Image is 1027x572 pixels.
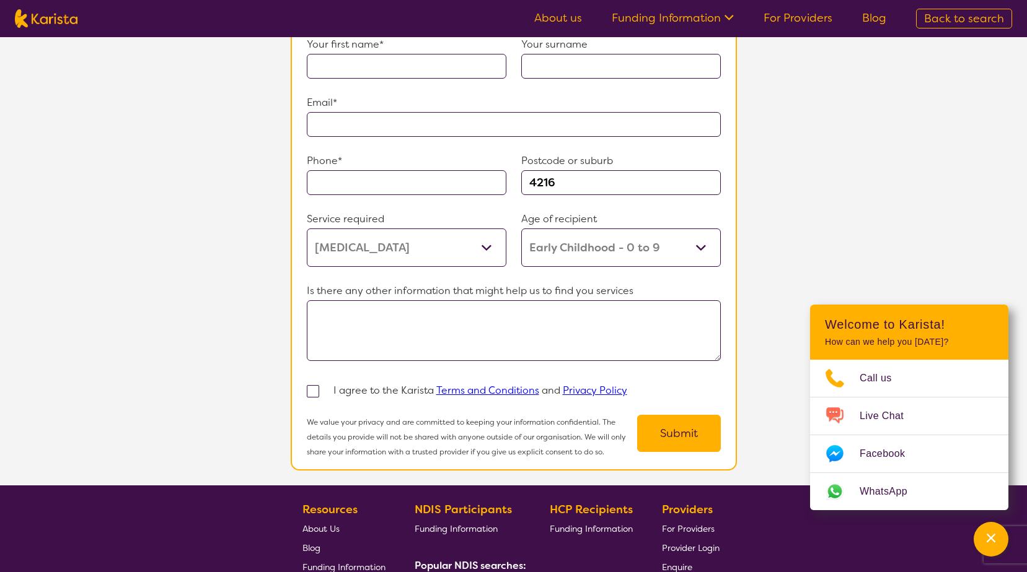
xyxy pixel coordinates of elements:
b: HCP Recipients [550,502,633,517]
p: How can we help you [DATE]? [825,337,994,347]
span: Facebook [860,444,920,463]
div: Channel Menu [810,305,1008,510]
span: Back to search [924,11,1004,26]
a: Funding Information [550,519,633,538]
a: For Providers [662,519,720,538]
b: Resources [302,502,358,517]
a: Web link opens in a new tab. [810,473,1008,510]
a: Blog [862,11,886,25]
h2: Welcome to Karista! [825,317,994,332]
span: WhatsApp [860,482,922,501]
span: Funding Information [415,523,498,534]
a: Back to search [916,9,1012,28]
b: Popular NDIS searches: [415,559,526,572]
span: Call us [860,369,907,388]
p: Phone* [307,152,506,170]
p: Your first name* [307,35,506,54]
b: NDIS Participants [415,502,512,517]
a: Funding Information [415,519,521,538]
p: Postcode or suburb [521,152,721,170]
img: Karista logo [15,9,77,28]
button: Channel Menu [974,522,1008,557]
a: Provider Login [662,538,720,557]
a: Funding Information [612,11,734,25]
span: Provider Login [662,542,720,553]
a: About Us [302,519,386,538]
span: About Us [302,523,340,534]
span: Blog [302,542,320,553]
span: Funding Information [550,523,633,534]
p: Email* [307,93,721,112]
p: We value your privacy and are committed to keeping your information confidential. The details you... [307,415,637,459]
p: I agree to the Karista and [333,381,627,400]
p: Is there any other information that might help us to find you services [307,282,721,300]
a: About us [534,11,582,25]
a: Privacy Policy [563,384,627,397]
a: Terms and Conditions [436,384,539,397]
button: Submit [637,415,721,452]
span: For Providers [662,523,715,534]
a: Blog [302,538,386,557]
p: Service required [307,210,506,228]
a: For Providers [764,11,832,25]
span: Live Chat [860,407,919,425]
ul: Choose channel [810,360,1008,510]
p: Your surname [521,35,721,54]
b: Providers [662,502,713,517]
p: Age of recipient [521,210,721,228]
